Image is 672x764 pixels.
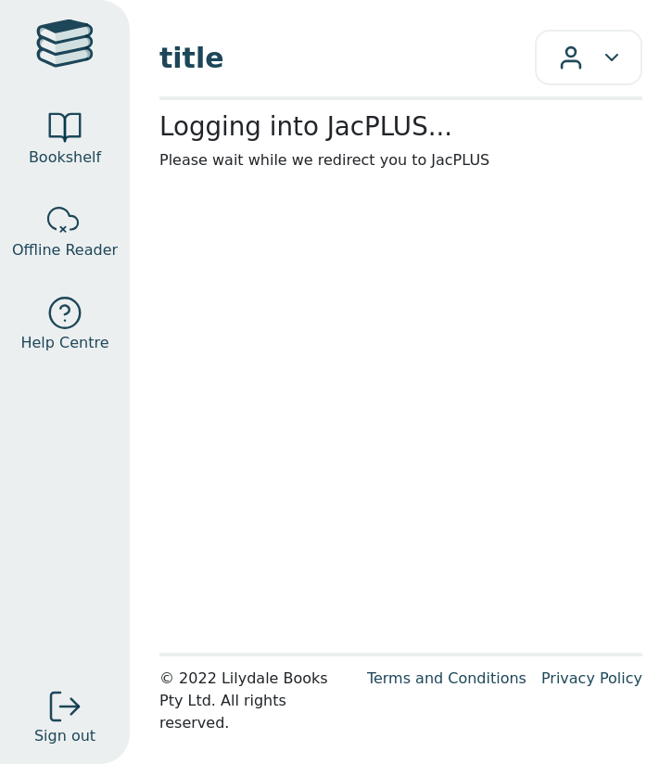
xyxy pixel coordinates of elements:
[367,669,526,687] a: Terms and Conditions
[541,669,642,687] a: Privacy Policy
[159,37,535,79] span: title
[159,668,352,734] div: © 2022 Lilydale Books Pty Ltd. All rights reserved.
[159,111,642,142] h2: Logging into JacPLUS...
[20,332,108,354] span: Help Centre
[29,146,101,169] span: Bookshelf
[34,725,95,747] span: Sign out
[159,149,642,172] p: Please wait while we redirect you to JacPLUS
[12,239,118,261] span: Offline Reader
